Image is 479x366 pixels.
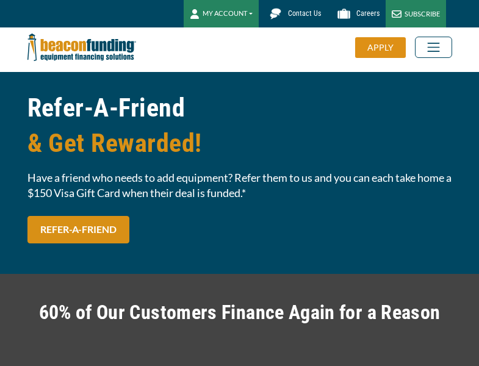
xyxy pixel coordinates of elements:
span: Careers [356,9,380,18]
a: REFER-A-FRIEND [27,216,129,243]
div: APPLY [355,37,406,58]
img: Beacon Funding Corporation logo [27,27,136,67]
img: Beacon Funding Careers [333,3,355,24]
h2: 60% of Our Customers Finance Again for a Reason [27,298,452,326]
button: Toggle navigation [415,37,452,58]
span: Have a friend who needs to add equipment? Refer them to us and you can each take home a $150 Visa... [27,170,452,201]
span: Contact Us [288,9,321,18]
span: & Get Rewarded! [27,126,452,161]
img: Beacon Funding chat [265,3,286,24]
h1: Refer-A-Friend [27,90,452,161]
a: APPLY [355,37,415,58]
a: Contact Us [259,3,327,24]
a: Careers [327,3,386,24]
